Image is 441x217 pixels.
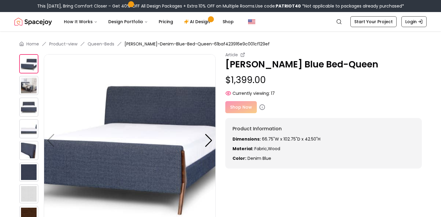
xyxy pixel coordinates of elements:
img: https://storage.googleapis.com/spacejoy-main/assets/61baf423916e9c001cf129ef/product_3_k2o7klhmbba5 [19,76,38,95]
a: Home [26,41,39,47]
button: Design Portfolio [103,16,153,28]
img: https://storage.googleapis.com/spacejoy-main/assets/61baf423916e9c001cf129ef/product_6_d5a7hkak777e [19,141,38,160]
a: Start Your Project [350,16,397,27]
b: PATRIOT40 [276,3,301,9]
a: Pricing [154,16,178,28]
strong: Material: [232,146,253,152]
span: [PERSON_NAME]-Denim-Blue-Bed-Queen-61baf423916e9c001cf129ef [124,41,270,47]
div: This [DATE], Bring Comfort Closer – Get 40% OFF All Design Packages + Extra 10% OFF on Multiple R... [37,3,404,9]
img: https://storage.googleapis.com/spacejoy-main/assets/61baf423916e9c001cf129ef/product_4_maf7117bhpel [19,98,38,117]
a: Shop [218,16,238,28]
strong: Color: [232,155,246,161]
span: denim blue [247,155,271,161]
img: United States [248,18,255,25]
p: $1,399.00 [225,75,422,85]
a: AI Design [179,16,217,28]
p: 66.75"W x 102.75"D x 42.50"H [232,136,415,142]
span: *Not applicable to packages already purchased* [301,3,404,9]
span: Use code: [255,3,301,9]
a: Queen-Beds [88,41,114,47]
a: Spacejoy [14,16,52,28]
span: Fabric,Wood [254,146,280,152]
nav: breadcrumb [19,41,422,47]
img: https://storage.googleapis.com/spacejoy-main/assets/61baf423916e9c001cf129ef/product_7_mpncf9e1gee6 [19,163,38,182]
img: https://storage.googleapis.com/spacejoy-main/assets/61baf423916e9c001cf129ef/product_2_5l705g850fm3 [19,54,38,73]
h6: Product Information [232,125,415,132]
img: https://storage.googleapis.com/spacejoy-main/assets/61baf423916e9c001cf129ef/product_5_pgoke8gpm73 [19,119,38,138]
span: Currently viewing: [232,90,270,96]
button: How It Works [59,16,102,28]
nav: Main [59,16,238,28]
small: Article [225,52,238,58]
img: Spacejoy Logo [14,16,52,28]
a: Product-view [49,41,77,47]
strong: Dimensions: [232,136,261,142]
nav: Global [14,12,427,31]
span: 17 [271,90,275,96]
img: https://storage.googleapis.com/spacejoy-main/assets/61baf423916e9c001cf129ef/product_8_k6ilgee5311 [19,184,38,203]
a: Login [401,16,427,27]
p: [PERSON_NAME] Blue Bed-Queen [225,59,422,70]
